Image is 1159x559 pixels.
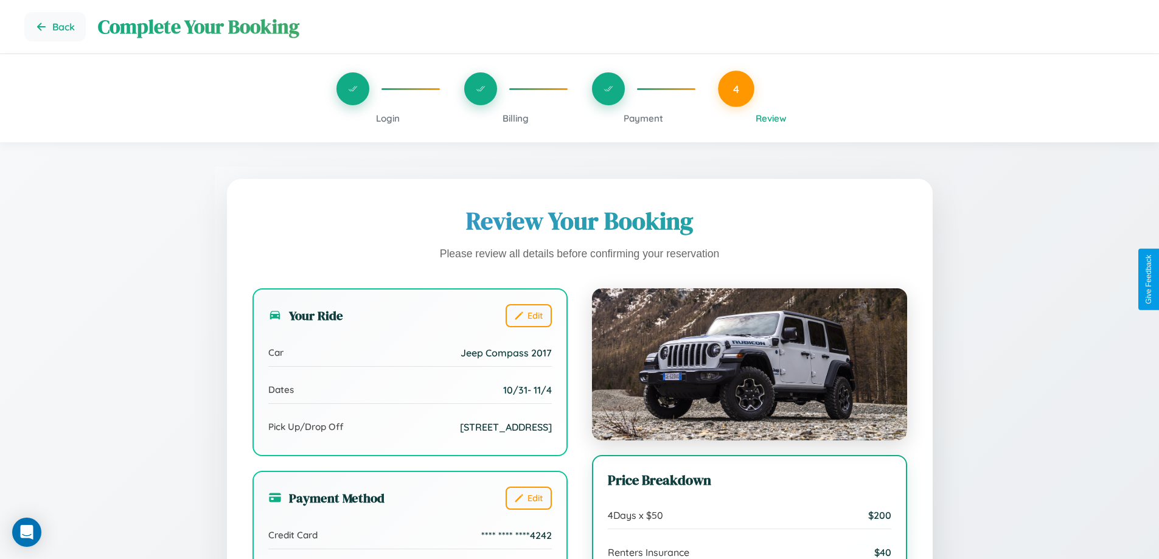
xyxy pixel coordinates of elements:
[268,384,294,395] span: Dates
[506,487,552,510] button: Edit
[1144,255,1153,304] div: Give Feedback
[252,245,907,264] p: Please review all details before confirming your reservation
[268,489,385,507] h3: Payment Method
[503,113,529,124] span: Billing
[268,347,284,358] span: Car
[268,529,318,541] span: Credit Card
[24,12,86,41] button: Go back
[460,421,552,433] span: [STREET_ADDRESS]
[268,307,343,324] h3: Your Ride
[12,518,41,547] div: Open Intercom Messenger
[756,113,787,124] span: Review
[592,288,907,440] img: Jeep Compass
[268,421,344,432] span: Pick Up/Drop Off
[461,347,552,359] span: Jeep Compass 2017
[608,546,689,558] span: Renters Insurance
[503,384,552,396] span: 10 / 31 - 11 / 4
[506,304,552,327] button: Edit
[874,546,891,558] span: $ 40
[252,204,907,237] h1: Review Your Booking
[733,82,739,95] span: 4
[868,509,891,521] span: $ 200
[608,509,663,521] span: 4 Days x $ 50
[98,13,1135,40] h1: Complete Your Booking
[624,113,663,124] span: Payment
[376,113,400,124] span: Login
[608,471,891,490] h3: Price Breakdown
